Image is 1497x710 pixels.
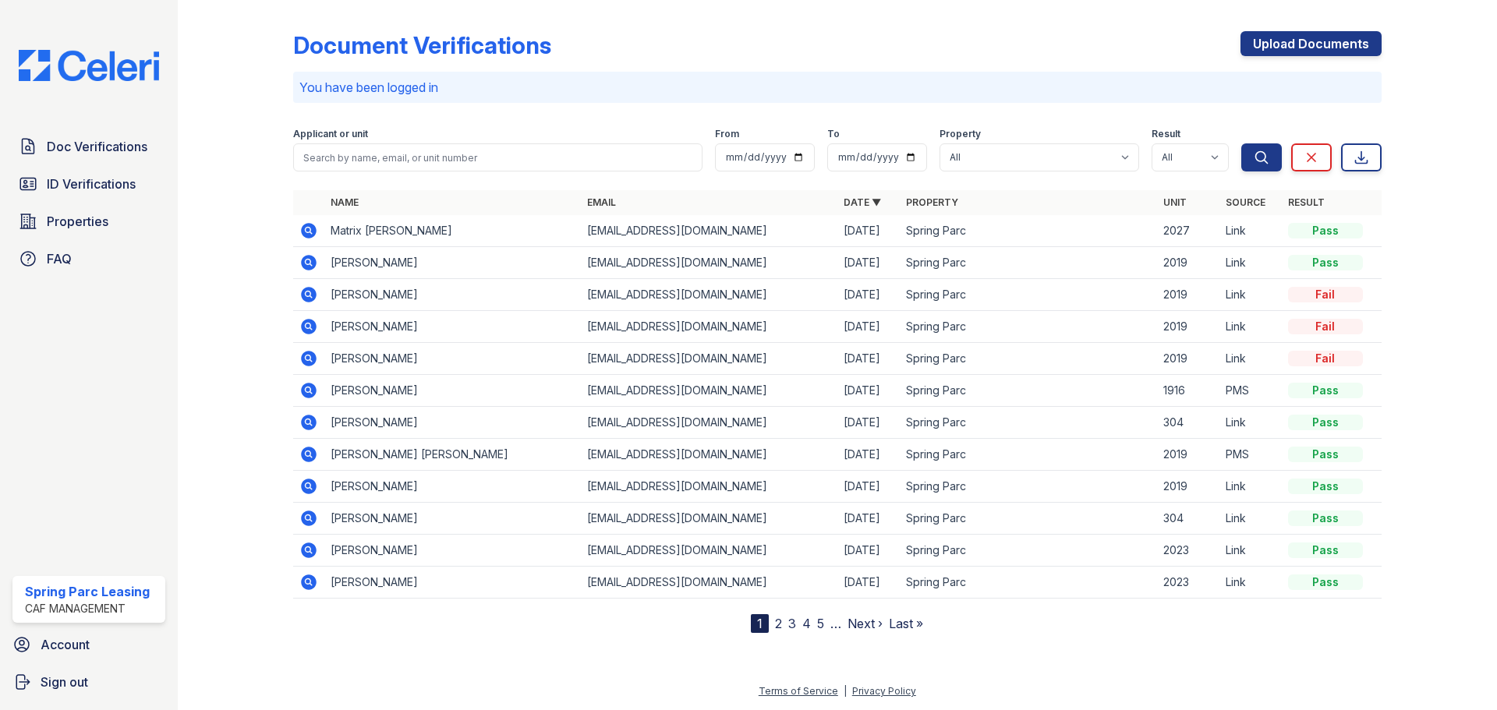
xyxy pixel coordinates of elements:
[293,31,551,59] div: Document Verifications
[47,175,136,193] span: ID Verifications
[1288,415,1363,430] div: Pass
[900,247,1156,279] td: Spring Parc
[581,279,837,311] td: [EMAIL_ADDRESS][DOMAIN_NAME]
[1157,439,1219,471] td: 2019
[1157,407,1219,439] td: 304
[837,567,900,599] td: [DATE]
[581,247,837,279] td: [EMAIL_ADDRESS][DOMAIN_NAME]
[581,215,837,247] td: [EMAIL_ADDRESS][DOMAIN_NAME]
[751,614,769,633] div: 1
[1219,535,1282,567] td: Link
[1219,247,1282,279] td: Link
[1157,503,1219,535] td: 304
[900,375,1156,407] td: Spring Parc
[1219,375,1282,407] td: PMS
[1288,319,1363,334] div: Fail
[581,471,837,503] td: [EMAIL_ADDRESS][DOMAIN_NAME]
[940,128,981,140] label: Property
[324,471,581,503] td: [PERSON_NAME]
[1288,542,1363,558] div: Pass
[1219,471,1282,503] td: Link
[900,535,1156,567] td: Spring Parc
[1288,383,1363,398] div: Pass
[6,629,172,660] a: Account
[1157,375,1219,407] td: 1916
[1288,196,1325,208] a: Result
[900,503,1156,535] td: Spring Parc
[715,128,739,140] label: From
[837,535,900,567] td: [DATE]
[25,582,150,601] div: Spring Parc Leasing
[900,439,1156,471] td: Spring Parc
[324,503,581,535] td: [PERSON_NAME]
[1288,255,1363,270] div: Pass
[6,666,172,698] a: Sign out
[837,503,900,535] td: [DATE]
[1219,215,1282,247] td: Link
[1240,31,1382,56] a: Upload Documents
[759,685,838,697] a: Terms of Service
[299,78,1375,97] p: You have been logged in
[852,685,916,697] a: Privacy Policy
[324,311,581,343] td: [PERSON_NAME]
[25,601,150,616] div: CAF Management
[827,128,840,140] label: To
[900,471,1156,503] td: Spring Parc
[837,247,900,279] td: [DATE]
[1157,215,1219,247] td: 2027
[900,215,1156,247] td: Spring Parc
[1226,196,1265,208] a: Source
[12,243,165,274] a: FAQ
[581,535,837,567] td: [EMAIL_ADDRESS][DOMAIN_NAME]
[293,128,368,140] label: Applicant or unit
[844,685,847,697] div: |
[47,212,108,231] span: Properties
[1288,510,1363,526] div: Pass
[324,215,581,247] td: Matrix [PERSON_NAME]
[293,143,702,171] input: Search by name, email, or unit number
[900,311,1156,343] td: Spring Parc
[581,503,837,535] td: [EMAIL_ADDRESS][DOMAIN_NAME]
[1288,574,1363,590] div: Pass
[837,439,900,471] td: [DATE]
[817,616,824,631] a: 5
[837,215,900,247] td: [DATE]
[837,471,900,503] td: [DATE]
[802,616,811,631] a: 4
[1163,196,1187,208] a: Unit
[1288,287,1363,302] div: Fail
[581,407,837,439] td: [EMAIL_ADDRESS][DOMAIN_NAME]
[837,279,900,311] td: [DATE]
[41,673,88,691] span: Sign out
[1157,311,1219,343] td: 2019
[1288,223,1363,238] div: Pass
[1219,439,1282,471] td: PMS
[6,50,172,81] img: CE_Logo_Blue-a8612792a0a2168367f1c8372b55b34899dd931a85d93a1a3d3e32e68fde9ad4.png
[587,196,616,208] a: Email
[1219,407,1282,439] td: Link
[12,168,165,200] a: ID Verifications
[41,635,90,654] span: Account
[1157,567,1219,599] td: 2023
[837,343,900,375] td: [DATE]
[324,375,581,407] td: [PERSON_NAME]
[331,196,359,208] a: Name
[12,131,165,162] a: Doc Verifications
[900,343,1156,375] td: Spring Parc
[581,375,837,407] td: [EMAIL_ADDRESS][DOMAIN_NAME]
[324,279,581,311] td: [PERSON_NAME]
[848,616,883,631] a: Next ›
[324,247,581,279] td: [PERSON_NAME]
[1152,128,1180,140] label: Result
[324,535,581,567] td: [PERSON_NAME]
[581,439,837,471] td: [EMAIL_ADDRESS][DOMAIN_NAME]
[788,616,796,631] a: 3
[900,567,1156,599] td: Spring Parc
[581,311,837,343] td: [EMAIL_ADDRESS][DOMAIN_NAME]
[581,567,837,599] td: [EMAIL_ADDRESS][DOMAIN_NAME]
[837,407,900,439] td: [DATE]
[1157,279,1219,311] td: 2019
[900,407,1156,439] td: Spring Parc
[12,206,165,237] a: Properties
[844,196,881,208] a: Date ▼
